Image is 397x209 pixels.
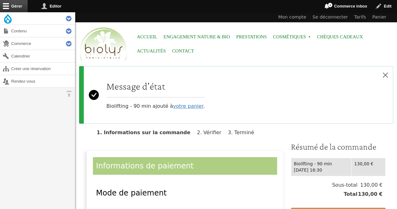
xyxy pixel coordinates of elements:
[369,12,389,22] a: Panier
[308,36,311,38] span: »
[197,129,226,135] li: Vérifier
[96,189,167,197] span: Mode de paiement
[75,12,397,66] header: Entête du site
[273,30,311,44] span: Cosmétiques
[137,44,166,58] a: Actualités
[97,129,196,135] li: Informations sur la commande
[106,80,205,110] div: Biolifting - 90 min ajouté à .
[173,103,203,109] a: votre panier
[317,30,363,44] a: Chèques cadeaux
[236,30,267,44] a: Prestations
[78,26,129,62] img: Accueil
[164,30,230,44] a: Engagement Nature & Bio
[309,12,351,22] a: Se déconnecter
[328,3,333,8] span: 1
[332,181,357,189] span: Sous-total
[291,141,386,152] h3: Résumé de la commande
[172,44,194,58] a: Contact
[294,168,322,173] time: [DATE] 16:30
[357,181,383,189] span: 130,00 €
[357,190,383,198] span: 130,00 €
[228,129,259,135] li: Terminé
[137,30,157,44] a: Accueil
[89,71,99,118] svg: Success:
[344,190,357,198] span: Total
[378,66,393,84] button: Close
[351,158,385,176] td: 130,00 €
[351,12,369,22] a: Tarifs
[96,162,194,170] span: Informations de paiement
[106,80,205,92] h2: Message d'état
[275,12,309,22] a: Mon compte
[63,88,75,100] button: Orientation horizontale
[294,161,349,167] div: Biolifting - 90 min
[79,66,393,124] div: Message d'état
